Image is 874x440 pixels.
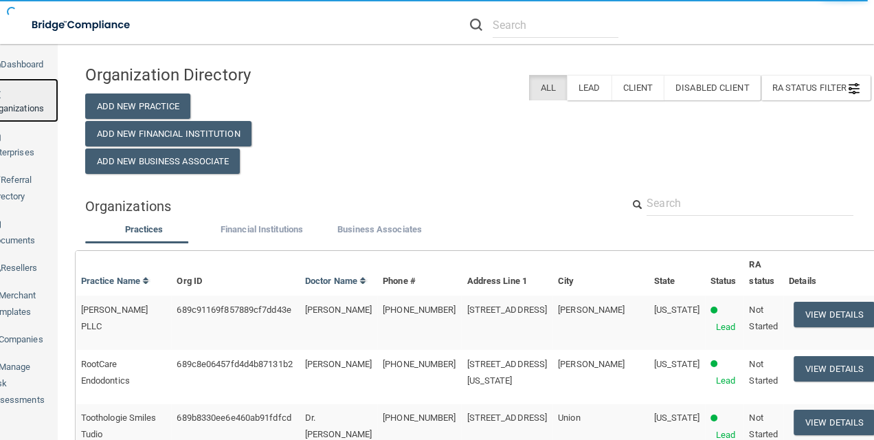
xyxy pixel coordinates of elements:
[467,359,548,386] span: [STREET_ADDRESS][US_STATE]
[749,359,778,386] span: Not Started
[664,75,761,100] label: Disabled Client
[529,75,567,100] label: All
[470,19,482,31] img: ic-search.3b580494.png
[85,221,203,241] li: Practices
[85,93,191,119] button: Add New Practice
[85,66,333,84] h4: Organization Directory
[705,251,744,296] th: Status
[493,12,618,38] input: Search
[81,305,148,331] span: [PERSON_NAME] PLLC
[92,221,197,238] label: Practices
[383,359,456,369] span: [PHONE_NUMBER]
[716,319,735,335] p: Lead
[85,148,240,174] button: Add New Business Associate
[743,251,783,296] th: RA status
[81,359,130,386] span: RootCare Endodontics
[305,412,372,439] span: Dr. [PERSON_NAME]
[654,305,699,315] span: [US_STATE]
[552,251,649,296] th: City
[647,190,853,216] input: Search
[467,305,548,315] span: [STREET_ADDRESS]
[203,221,321,241] li: Financial Institutions
[305,305,372,315] span: [PERSON_NAME]
[558,359,625,369] span: [PERSON_NAME]
[383,305,456,315] span: [PHONE_NUMBER]
[772,82,860,93] span: RA Status Filter
[210,221,314,238] label: Financial Institutions
[125,224,164,234] span: Practices
[749,412,778,439] span: Not Started
[177,359,292,369] span: 689c8e06457fd4d4b87131b2
[321,221,439,241] li: Business Associate
[467,412,548,423] span: [STREET_ADDRESS]
[81,276,150,286] a: Practice Name
[377,251,461,296] th: Phone #
[328,221,432,238] label: Business Associates
[749,305,778,331] span: Not Started
[654,412,699,423] span: [US_STATE]
[177,305,291,315] span: 689c91169f857889cf7dd43e
[85,199,602,214] h5: Organizations
[849,83,860,94] img: icon-filter@2x.21656d0b.png
[612,75,664,100] label: Client
[21,11,143,39] img: bridge_compliance_login_screen.278c3ca4.svg
[383,412,456,423] span: [PHONE_NUMBER]
[221,224,303,234] span: Financial Institutions
[177,412,291,423] span: 689b8330ee6e460ab91fdfcd
[649,251,705,296] th: State
[716,373,735,389] p: Lead
[567,75,611,100] label: Lead
[462,251,553,296] th: Address Line 1
[558,305,625,315] span: [PERSON_NAME]
[337,224,422,234] span: Business Associates
[558,412,581,423] span: Union
[81,412,157,439] span: Toothologie Smiles Tudio
[305,359,372,369] span: [PERSON_NAME]
[305,276,367,286] a: Doctor Name
[85,121,251,146] button: Add New Financial Institution
[654,359,699,369] span: [US_STATE]
[805,345,858,397] iframe: Drift Widget Chat Controller
[171,251,299,296] th: Org ID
